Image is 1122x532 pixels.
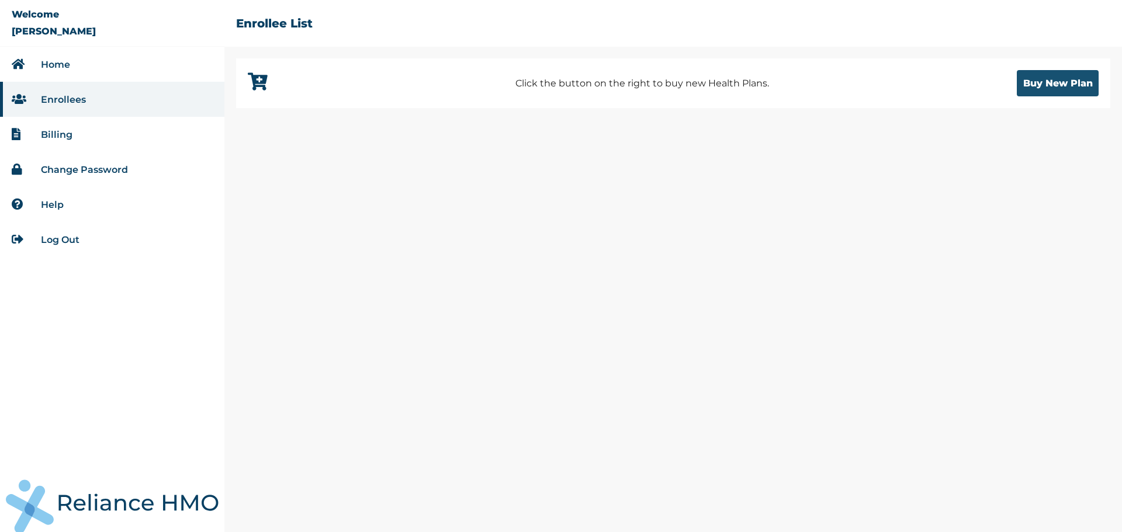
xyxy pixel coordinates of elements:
[236,16,313,30] h2: Enrollee List
[41,94,86,105] a: Enrollees
[12,9,59,20] p: Welcome
[41,199,64,210] a: Help
[1017,70,1099,96] button: Buy New Plan
[41,164,128,175] a: Change Password
[41,59,70,70] a: Home
[12,26,96,37] p: [PERSON_NAME]
[41,234,79,245] a: Log Out
[41,129,72,140] a: Billing
[515,77,769,91] p: Click the button on the right to buy new Health Plans.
